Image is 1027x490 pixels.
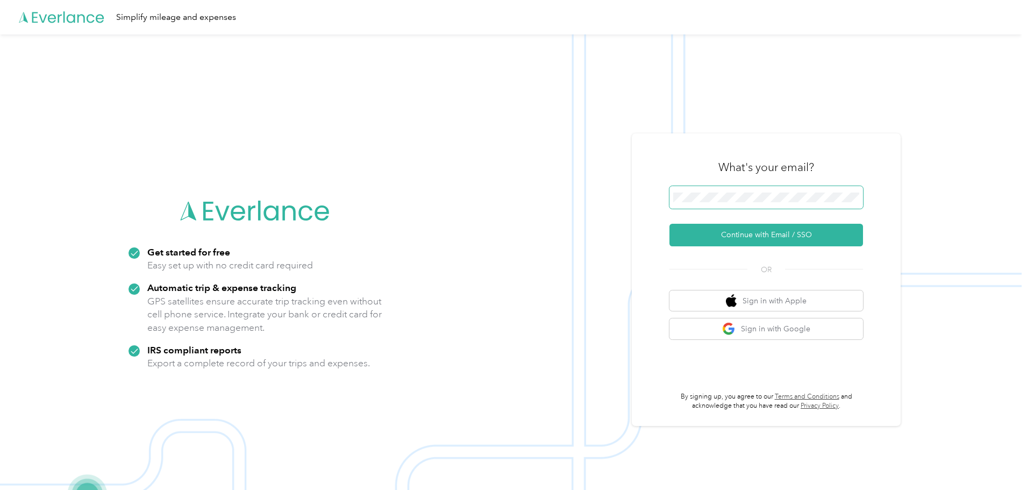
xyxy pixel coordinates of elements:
[747,264,785,275] span: OR
[801,402,839,410] a: Privacy Policy
[775,393,839,401] a: Terms and Conditions
[722,322,736,336] img: google logo
[116,11,236,24] div: Simplify mileage and expenses
[669,318,863,339] button: google logoSign in with Google
[726,294,737,308] img: apple logo
[669,290,863,311] button: apple logoSign in with Apple
[147,357,370,370] p: Export a complete record of your trips and expenses.
[147,246,230,258] strong: Get started for free
[147,282,296,293] strong: Automatic trip & expense tracking
[147,344,241,356] strong: IRS compliant reports
[718,160,814,175] h3: What's your email?
[147,259,313,272] p: Easy set up with no credit card required
[669,392,863,411] p: By signing up, you agree to our and acknowledge that you have read our .
[147,295,382,335] p: GPS satellites ensure accurate trip tracking even without cell phone service. Integrate your bank...
[669,224,863,246] button: Continue with Email / SSO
